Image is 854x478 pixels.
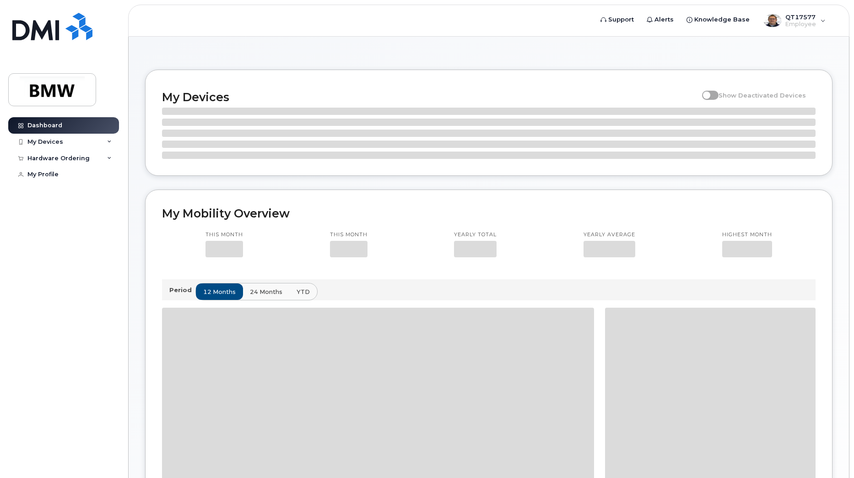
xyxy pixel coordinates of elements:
[162,90,697,104] h2: My Devices
[162,206,816,220] h2: My Mobility Overview
[250,288,282,296] span: 24 months
[584,231,635,239] p: Yearly average
[330,231,368,239] p: This month
[169,286,195,294] p: Period
[297,288,310,296] span: YTD
[205,231,243,239] p: This month
[719,92,806,99] span: Show Deactivated Devices
[454,231,497,239] p: Yearly total
[702,87,709,94] input: Show Deactivated Devices
[722,231,772,239] p: Highest month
